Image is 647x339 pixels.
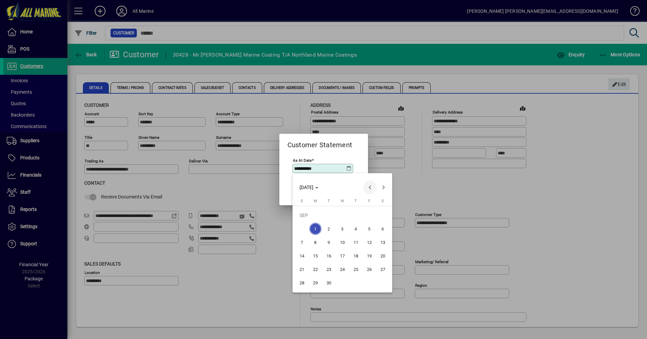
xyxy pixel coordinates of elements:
button: Previous month [363,181,377,194]
span: 16 [323,250,335,262]
button: Sat Sep 20 2025 [376,249,390,263]
span: 2 [323,223,335,235]
span: S [301,199,303,203]
button: Sun Sep 14 2025 [295,249,309,263]
button: Wed Sep 03 2025 [336,222,349,236]
span: 20 [377,250,389,262]
span: 26 [363,263,375,275]
button: Thu Sep 18 2025 [349,249,363,263]
span: 14 [296,250,308,262]
button: Choose month and year [297,181,321,193]
span: 9 [323,236,335,248]
button: Sun Sep 07 2025 [295,236,309,249]
button: Thu Sep 25 2025 [349,263,363,276]
button: Fri Sep 12 2025 [363,236,376,249]
span: 8 [309,236,321,248]
button: Sun Sep 28 2025 [295,276,309,289]
button: Wed Sep 10 2025 [336,236,349,249]
span: 11 [350,236,362,248]
span: 30 [323,277,335,289]
span: 15 [309,250,321,262]
span: 3 [336,223,348,235]
span: 6 [377,223,389,235]
span: 13 [377,236,389,248]
span: 10 [336,236,348,248]
button: Tue Sep 23 2025 [322,263,336,276]
span: M [314,199,317,203]
td: SEP [295,209,390,222]
span: 23 [323,263,335,275]
span: 1 [309,223,321,235]
button: Thu Sep 04 2025 [349,222,363,236]
span: 12 [363,236,375,248]
button: Wed Sep 24 2025 [336,263,349,276]
span: 22 [309,263,321,275]
span: 29 [309,277,321,289]
button: Mon Sep 01 2025 [309,222,322,236]
button: Mon Sep 08 2025 [309,236,322,249]
span: S [381,199,384,203]
button: Sat Sep 06 2025 [376,222,390,236]
span: T [355,199,357,203]
button: Sat Sep 27 2025 [376,263,390,276]
span: 25 [350,263,362,275]
button: Tue Sep 30 2025 [322,276,336,289]
button: Wed Sep 17 2025 [336,249,349,263]
span: 18 [350,250,362,262]
span: T [328,199,330,203]
span: 5 [363,223,375,235]
span: 24 [336,263,348,275]
span: W [341,199,344,203]
button: Tue Sep 09 2025 [322,236,336,249]
button: Mon Sep 15 2025 [309,249,322,263]
span: 27 [377,263,389,275]
span: [DATE] [300,185,313,190]
button: Fri Sep 26 2025 [363,263,376,276]
button: Fri Sep 05 2025 [363,222,376,236]
span: 7 [296,236,308,248]
button: Tue Sep 02 2025 [322,222,336,236]
button: Mon Sep 29 2025 [309,276,322,289]
span: 21 [296,263,308,275]
button: Sun Sep 21 2025 [295,263,309,276]
button: Tue Sep 16 2025 [322,249,336,263]
button: Mon Sep 22 2025 [309,263,322,276]
span: 28 [296,277,308,289]
span: 17 [336,250,348,262]
span: 19 [363,250,375,262]
span: 4 [350,223,362,235]
button: Fri Sep 19 2025 [363,249,376,263]
button: Thu Sep 11 2025 [349,236,363,249]
button: Next month [377,181,390,194]
button: Sat Sep 13 2025 [376,236,390,249]
span: F [368,199,370,203]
